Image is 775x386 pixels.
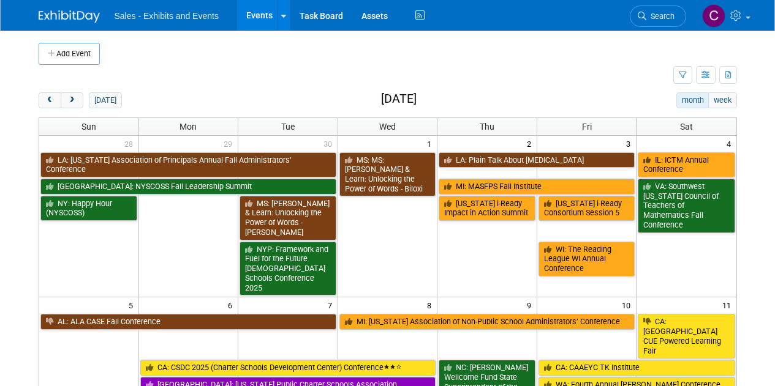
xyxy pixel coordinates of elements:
span: Wed [379,122,396,132]
span: 6 [227,297,238,313]
button: prev [39,92,61,108]
span: 10 [621,297,636,313]
span: Thu [480,122,494,132]
a: NY: Happy Hour (NYSCOSS) [40,196,137,221]
span: Search [646,12,675,21]
img: ExhibitDay [39,10,100,23]
button: next [61,92,83,108]
a: IL: ICTM Annual Conference [638,152,735,177]
a: AL: ALA CASE Fall Conference [40,314,336,330]
a: Search [630,6,686,27]
span: Fri [582,122,592,132]
span: 4 [725,136,736,151]
span: 11 [721,297,736,313]
a: CA: [GEOGRAPHIC_DATA] CUE Powered Learning Fair [638,314,735,358]
span: Sun [81,122,96,132]
h2: [DATE] [381,92,417,106]
button: month [676,92,709,108]
span: 9 [526,297,537,313]
span: 30 [322,136,338,151]
button: Add Event [39,43,100,65]
span: Sales - Exhibits and Events [115,11,219,21]
img: Christine Lurz [702,4,725,28]
a: [GEOGRAPHIC_DATA]: NYSCOSS Fall Leadership Summit [40,179,336,195]
a: VA: Southwest [US_STATE] Council of Teachers of Mathematics Fall Conference [638,179,735,233]
a: MS: MS: [PERSON_NAME] & Learn: Unlocking the Power of Words - Biloxi [339,152,436,197]
span: Sat [680,122,693,132]
a: [US_STATE] i-Ready Consortium Session 5 [539,196,635,221]
button: [DATE] [89,92,121,108]
a: CA: CAAEYC TK Institute [539,360,735,376]
span: Mon [180,122,197,132]
a: MS: [PERSON_NAME] & Learn: Unlocking the Power of Words - [PERSON_NAME] [240,196,336,240]
span: 28 [123,136,138,151]
button: week [708,92,736,108]
a: LA: Plain Talk About [MEDICAL_DATA] [439,152,635,168]
a: [US_STATE] i-Ready Impact in Action Summit [439,196,535,221]
span: 7 [327,297,338,313]
a: CA: CSDC 2025 (Charter Schools Development Center) Conference [140,360,436,376]
a: WI: The Reading League WI Annual Conference [539,242,635,277]
a: MI: [US_STATE] Association of Non-Public School Administrators’ Conference [339,314,635,330]
span: 29 [222,136,238,151]
a: NYP: Framework and Fuel for the Future [DEMOGRAPHIC_DATA] Schools Conference 2025 [240,242,336,296]
span: 3 [625,136,636,151]
a: LA: [US_STATE] Association of Principals Annual Fall Administrators’ Conference [40,152,336,177]
a: MI: MASFPS Fall Institute [439,179,635,195]
span: 1 [426,136,437,151]
span: 2 [526,136,537,151]
span: Tue [281,122,295,132]
span: 5 [127,297,138,313]
span: 8 [426,297,437,313]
